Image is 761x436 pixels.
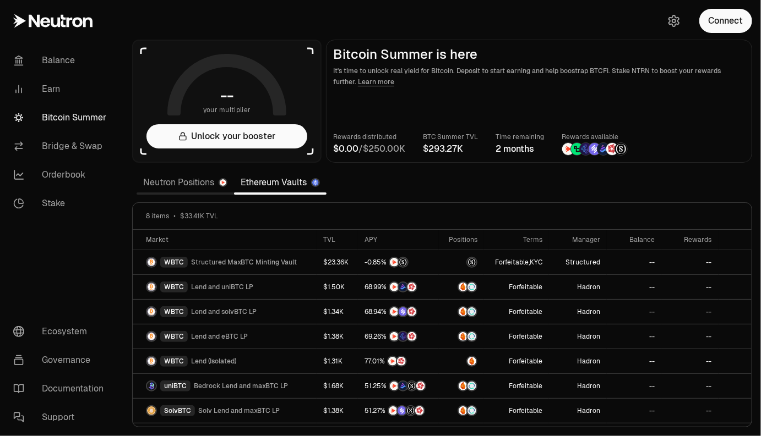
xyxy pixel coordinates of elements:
button: NTRNBedrock DiamondsStructured PointsMars Fragments [365,380,432,391]
a: Forfeitable [484,275,550,299]
button: Unlock your booster [146,124,307,148]
button: NTRNStructured Points [365,257,432,268]
a: maxBTC [439,250,484,274]
img: Mars Fragments [407,283,416,291]
p: BTC Summer TVL [423,131,478,142]
img: Bedrock Diamonds [597,143,610,155]
div: TVL [323,235,351,244]
img: Solv Points [399,307,407,316]
div: 2 months [496,142,544,156]
img: Mars Fragments [416,382,425,390]
button: AmberSupervault [445,380,477,391]
a: Forfeitable [484,300,550,324]
a: WBTC LogoWBTCStructured MaxBTC Minting Vault [133,250,317,274]
p: It's time to unlock real yield for Bitcoin. Deposit to start earning and help boostrap BTCFi. Sta... [333,65,745,87]
a: $1.50K [317,275,358,299]
a: NTRNBedrock DiamondsMars Fragments [358,275,439,299]
button: Connect [699,9,752,33]
div: WBTC [160,257,188,268]
button: NTRNBedrock DiamondsMars Fragments [365,282,432,292]
img: NTRN [390,332,399,341]
span: , [495,258,542,267]
span: Structured MaxBTC Minting Vault [191,258,297,267]
img: WBTC Logo [147,258,156,267]
span: Lend and eBTC LP [191,332,248,341]
span: Solv Lend and maxBTC LP [198,406,280,415]
a: Governance [4,346,119,374]
a: NTRNBedrock DiamondsStructured PointsMars Fragments [358,374,439,398]
a: Hadron [549,275,607,299]
div: Manager [556,235,600,244]
a: -- [661,250,718,274]
a: Documentation [4,374,119,403]
a: AmberSupervault [439,324,484,349]
button: AmberSupervault [445,306,477,317]
p: Time remaining [496,131,544,142]
h2: Bitcoin Summer is here [333,47,745,62]
a: Amber [439,349,484,373]
a: -- [607,374,661,398]
a: -- [661,349,718,373]
a: Hadron [549,300,607,324]
a: NTRNEtherFi PointsMars Fragments [358,324,439,349]
a: $1.34K [317,300,358,324]
a: Ethereum Vaults [234,172,327,194]
p: Rewards distributed [333,131,405,142]
h1: -- [221,87,233,104]
div: Market [146,235,310,244]
button: Forfeitable [509,307,542,316]
img: WBTC Logo [147,283,156,291]
a: NTRNStructured Points [358,250,439,274]
span: 8 items [146,212,169,220]
a: WBTC LogoWBTCLend and uniBTC LP [133,275,317,299]
img: Structured Points [406,406,415,415]
a: AmberSupervault [439,374,484,398]
a: WBTC LogoWBTCLend and solvBTC LP [133,300,317,324]
a: Hadron [549,349,607,373]
a: -- [661,399,718,423]
img: NTRN [390,382,399,390]
p: Rewards available [562,131,628,142]
div: Balance [613,235,655,244]
div: WBTC [160,356,188,367]
img: Supervault [468,406,476,415]
a: AmberSupervault [439,399,484,423]
img: Mars Fragments [407,307,416,316]
img: Mars Fragments [415,406,424,415]
a: Stake [4,189,119,218]
img: NTRN [562,143,574,155]
img: Amber [459,307,468,316]
img: maxBTC [468,258,476,267]
a: -- [607,324,661,349]
a: Bridge & Swap [4,132,119,161]
img: Supervault [468,283,476,291]
a: -- [661,324,718,349]
img: Solv Points [398,406,406,415]
a: Ecosystem [4,317,119,346]
span: $33.41K TVL [180,212,218,220]
div: WBTC [160,282,188,292]
img: uniBTC Logo [147,382,156,390]
a: $1.38K [317,324,358,349]
img: NTRN [390,258,399,267]
a: Orderbook [4,161,119,189]
div: WBTC [160,331,188,342]
a: Structured [549,250,607,274]
img: SolvBTC Logo [147,406,156,415]
a: -- [661,374,718,398]
a: Support [4,403,119,432]
button: Forfeitable [509,406,542,415]
img: Ethereum Logo [312,179,319,186]
img: Amber [459,406,468,415]
img: Structured Points [407,382,416,390]
a: WBTC LogoWBTCLend (Isolated) [133,349,317,373]
button: AmberSupervault [445,282,477,292]
a: Forfeitable,KYC [484,250,550,274]
a: -- [607,275,661,299]
a: $23.36K [317,250,358,274]
img: Solv Points [589,143,601,155]
a: Bitcoin Summer [4,103,119,132]
a: Forfeitable [484,324,550,349]
a: Balance [4,46,119,75]
a: WBTC LogoWBTCLend and eBTC LP [133,324,317,349]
